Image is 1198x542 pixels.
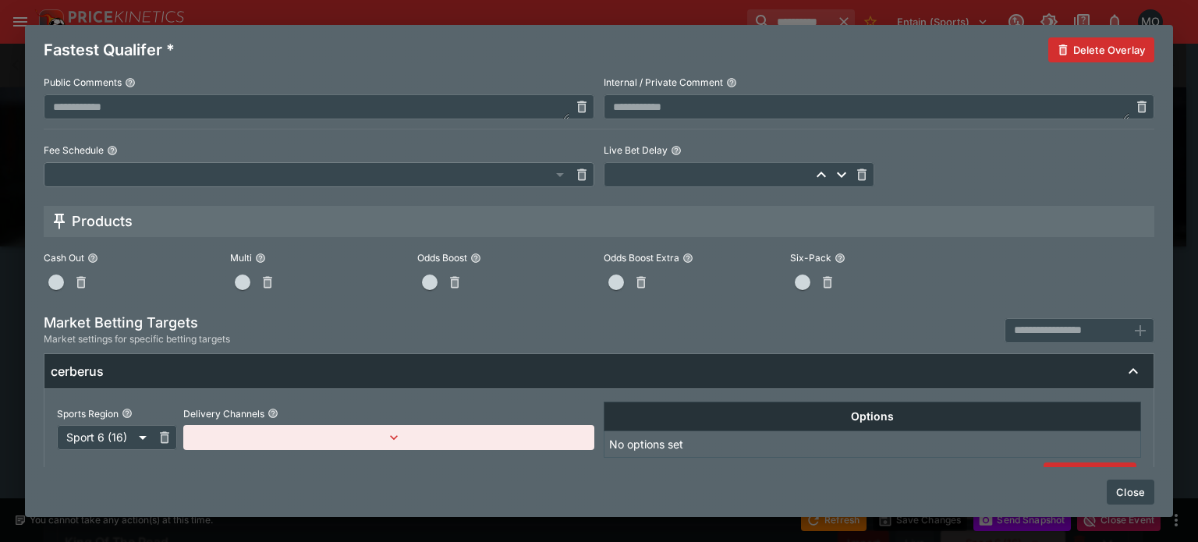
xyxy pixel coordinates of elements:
[268,408,278,419] button: Delivery Channels
[57,407,119,420] p: Sports Region
[44,143,104,157] p: Fee Schedule
[72,212,133,230] h5: Products
[183,407,264,420] p: Delivery Channels
[604,143,668,157] p: Live Bet Delay
[604,431,1141,458] td: No options set
[44,331,230,347] span: Market settings for specific betting targets
[51,363,104,380] h6: cerberus
[604,76,723,89] p: Internal / Private Comment
[906,462,1043,487] button: Delete Betting Target
[122,408,133,419] button: Sports Region
[682,253,693,264] button: Odds Boost Extra
[107,145,118,156] button: Fee Schedule
[57,425,152,450] div: Sport 6 (16)
[44,76,122,89] p: Public Comments
[230,251,252,264] p: Multi
[44,251,84,264] p: Cash Out
[604,251,679,264] p: Odds Boost Extra
[671,145,682,156] button: Live Bet Delay
[87,253,98,264] button: Cash Out
[726,77,737,88] button: Internal / Private Comment
[470,253,481,264] button: Odds Boost
[1044,462,1136,487] button: New Option
[44,314,230,331] h5: Market Betting Targets
[255,253,266,264] button: Multi
[417,251,467,264] p: Odds Boost
[44,40,175,60] h4: Fastest Qualifer *
[790,251,831,264] p: Six-Pack
[1048,37,1154,62] button: Delete Overlay
[125,77,136,88] button: Public Comments
[604,402,1141,431] th: Options
[1107,480,1154,505] button: Close
[835,253,845,264] button: Six-Pack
